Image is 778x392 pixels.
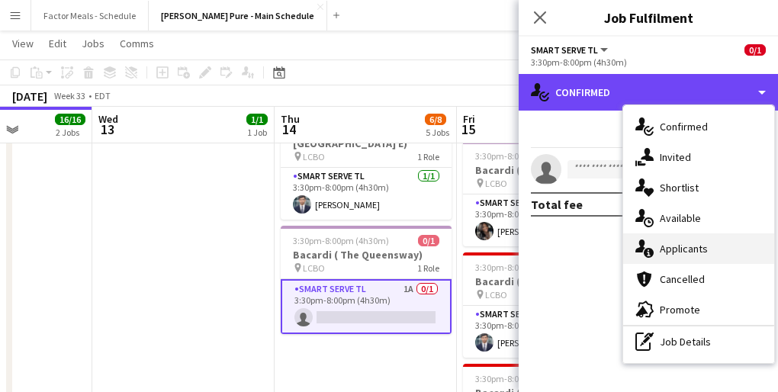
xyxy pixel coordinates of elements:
[623,233,774,264] div: Applicants
[485,289,507,300] span: LCBO
[519,74,778,111] div: Confirmed
[149,1,327,31] button: [PERSON_NAME] Pure - Main Schedule
[463,194,634,246] app-card-role: Smart Serve TL1/13:30pm-8:00pm (4h30m)[PERSON_NAME]
[531,44,610,56] button: Smart Serve TL
[12,88,47,104] div: [DATE]
[426,127,449,138] div: 5 Jobs
[418,235,439,246] span: 0/1
[463,141,634,246] app-job-card: 3:30pm-8:00pm (4h30m)1/1Bacardi ( The Queensway) LCBO1 RoleSmart Serve TL1/13:30pm-8:00pm (4h30m)...
[246,114,268,125] span: 1/1
[281,279,452,334] app-card-role: Smart Serve TL1A0/13:30pm-8:00pm (4h30m)
[623,172,774,203] div: Shortlist
[623,142,774,172] div: Invited
[247,127,267,138] div: 1 Job
[417,262,439,274] span: 1 Role
[623,111,774,142] div: Confirmed
[114,34,160,53] a: Comms
[475,262,571,273] span: 3:30pm-8:00pm (4h30m)
[6,34,40,53] a: View
[281,101,452,220] app-job-card: 3:30pm-8:00pm (4h30m)1/1Bacardi ( [GEOGRAPHIC_DATA] E) LCBO1 RoleSmart Serve TL1/13:30pm-8:00pm (...
[278,120,300,138] span: 14
[623,294,774,325] div: Promote
[519,8,778,27] h3: Job Fulfilment
[463,252,634,358] app-job-card: 3:30pm-8:00pm (4h30m)1/1Bacardi (Ellesmere Rd ) LCBO1 RoleSmart Serve TL1/13:30pm-8:00pm (4h30m)[...
[463,112,475,126] span: Fri
[293,235,389,246] span: 3:30pm-8:00pm (4h30m)
[50,90,88,101] span: Week 33
[623,264,774,294] div: Cancelled
[485,178,507,189] span: LCBO
[461,120,475,138] span: 15
[96,120,118,138] span: 13
[303,151,325,162] span: LCBO
[76,34,111,53] a: Jobs
[281,112,300,126] span: Thu
[31,1,149,31] button: Factor Meals - Schedule
[744,44,766,56] span: 0/1
[49,37,66,50] span: Edit
[475,373,571,384] span: 3:30pm-8:00pm (4h30m)
[463,163,634,177] h3: Bacardi ( The Queensway)
[281,248,452,262] h3: Bacardi ( The Queensway)
[120,37,154,50] span: Comms
[463,275,634,288] h3: Bacardi (Ellesmere Rd )
[12,37,34,50] span: View
[417,151,439,162] span: 1 Role
[82,37,104,50] span: Jobs
[303,262,325,274] span: LCBO
[281,168,452,220] app-card-role: Smart Serve TL1/13:30pm-8:00pm (4h30m)[PERSON_NAME]
[463,306,634,358] app-card-role: Smart Serve TL1/13:30pm-8:00pm (4h30m)[PERSON_NAME]
[43,34,72,53] a: Edit
[55,114,85,125] span: 16/16
[531,44,598,56] span: Smart Serve TL
[98,112,118,126] span: Wed
[623,326,774,357] div: Job Details
[56,127,85,138] div: 2 Jobs
[475,150,571,162] span: 3:30pm-8:00pm (4h30m)
[425,114,446,125] span: 6/8
[95,90,111,101] div: EDT
[623,203,774,233] div: Available
[531,197,583,212] div: Total fee
[531,56,766,68] div: 3:30pm-8:00pm (4h30m)
[281,226,452,334] app-job-card: 3:30pm-8:00pm (4h30m)0/1Bacardi ( The Queensway) LCBO1 RoleSmart Serve TL1A0/13:30pm-8:00pm (4h30m)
